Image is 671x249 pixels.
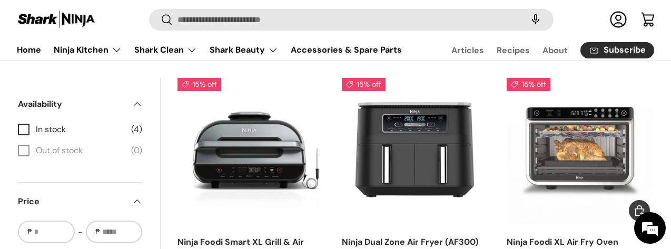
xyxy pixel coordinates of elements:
[18,85,142,123] summary: Availability
[18,182,142,220] summary: Price
[47,39,128,61] summary: Ninja Kitchen
[507,78,550,91] span: 15% off
[342,78,386,91] span: 15% off
[17,39,41,60] a: Home
[18,97,125,110] span: Availability
[5,150,201,187] textarea: Type your message and hit 'Enter'
[177,78,221,91] span: 15% off
[604,46,646,55] span: Subscribe
[519,8,552,32] speech-search-button: Search by voice
[94,226,101,237] span: ₱
[507,78,654,225] img: ninja-foodi-xl-air-fry-oven-with-sample-food-content-full-view-sharkninja-philippines
[128,39,203,61] summary: Shark Clean
[342,236,478,247] a: Ninja Dual Zone Air Fryer (AF300)
[497,40,530,61] a: Recipes
[580,42,654,58] a: Subscribe
[36,123,125,135] span: In stock
[342,78,489,225] a: Ninja Dual Zone Air Fryer (AF300)
[291,39,402,60] a: Accessories & Spare Parts
[173,5,198,31] div: Minimize live chat window
[542,40,568,61] a: About
[26,226,33,237] span: ₱
[55,59,177,73] div: Chat with us now
[36,144,125,156] span: Out of stock
[17,9,96,30] img: Shark Ninja Philippines
[18,195,125,207] span: Price
[451,40,484,61] a: Articles
[78,225,83,238] span: -
[203,39,284,61] summary: Shark Beauty
[507,78,654,225] a: Ninja Foodi XL Air Fry Oven (DT200PH)
[131,123,142,135] span: (4)
[17,39,402,61] nav: Primary
[177,78,325,225] a: Ninja Foodi Smart XL Grill & Air Fryer (AG551PH)
[177,78,325,225] img: ninja-foodi-smart-xl-grill-and-air-fryer-full-view-shark-ninja-philippines
[131,144,142,156] span: (0)
[426,39,654,61] nav: Secondary
[61,64,145,170] span: We're online!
